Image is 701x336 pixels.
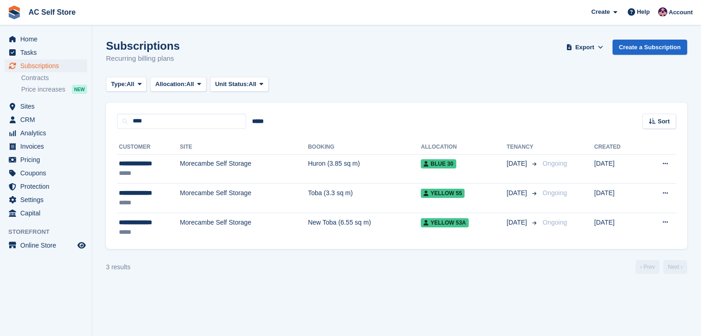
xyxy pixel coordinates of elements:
th: Allocation [421,140,507,155]
a: menu [5,153,87,166]
th: Tenancy [507,140,539,155]
span: [DATE] [507,188,529,198]
span: Settings [20,193,76,206]
a: Contracts [21,74,87,82]
span: [DATE] [507,218,529,227]
nav: Page [634,260,689,274]
td: New Toba (6.55 sq m) [308,213,421,242]
button: Unit Status: All [210,77,269,92]
th: Customer [117,140,180,155]
span: All [127,80,135,89]
a: menu [5,140,87,153]
span: Pricing [20,153,76,166]
span: CRM [20,113,76,126]
button: Export [565,40,605,55]
button: Type: All [106,77,147,92]
img: Ted Cox [658,7,667,17]
a: Previous [636,260,660,274]
span: Yellow 53a [421,218,469,227]
td: [DATE] [594,154,641,184]
h1: Subscriptions [106,40,180,52]
span: Ongoing [542,160,567,167]
td: Morecambe Self Storage [180,184,308,213]
span: Storefront [8,227,92,237]
span: Allocation: [155,80,186,89]
p: Recurring billing plans [106,53,180,64]
span: Yellow 55 [421,189,465,198]
a: menu [5,59,87,72]
span: Analytics [20,127,76,139]
span: All [249,80,257,89]
td: Huron (3.85 sq m) [308,154,421,184]
span: Account [669,8,693,17]
a: menu [5,100,87,113]
a: menu [5,207,87,220]
td: [DATE] [594,213,641,242]
td: Morecambe Self Storage [180,154,308,184]
a: menu [5,180,87,193]
a: menu [5,113,87,126]
span: Blue 30 [421,159,456,168]
span: Invoices [20,140,76,153]
span: All [186,80,194,89]
a: AC Self Store [25,5,79,20]
span: Create [591,7,610,17]
span: [DATE] [507,159,529,168]
span: Subscriptions [20,59,76,72]
span: Sites [20,100,76,113]
a: Price increases NEW [21,84,87,94]
a: menu [5,127,87,139]
a: Preview store [76,240,87,251]
span: Export [575,43,594,52]
a: menu [5,167,87,180]
a: Create a Subscription [613,40,687,55]
div: NEW [72,85,87,94]
div: 3 results [106,262,130,272]
a: menu [5,193,87,206]
span: Capital [20,207,76,220]
span: Type: [111,80,127,89]
th: Booking [308,140,421,155]
span: Online Store [20,239,76,252]
span: Help [637,7,650,17]
button: Allocation: All [150,77,206,92]
span: Price increases [21,85,65,94]
span: Ongoing [542,219,567,226]
img: stora-icon-8386f47178a22dfd0bd8f6a31ec36ba5ce8667c1dd55bd0f319d3a0aa187defe.svg [7,6,21,19]
a: menu [5,33,87,46]
span: Home [20,33,76,46]
a: Next [663,260,687,274]
span: Ongoing [542,189,567,197]
td: Morecambe Self Storage [180,213,308,242]
th: Created [594,140,641,155]
span: Unit Status: [215,80,249,89]
td: [DATE] [594,184,641,213]
span: Sort [658,117,670,126]
span: Coupons [20,167,76,180]
span: Tasks [20,46,76,59]
td: Toba (3.3 sq m) [308,184,421,213]
a: menu [5,239,87,252]
span: Protection [20,180,76,193]
th: Site [180,140,308,155]
a: menu [5,46,87,59]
